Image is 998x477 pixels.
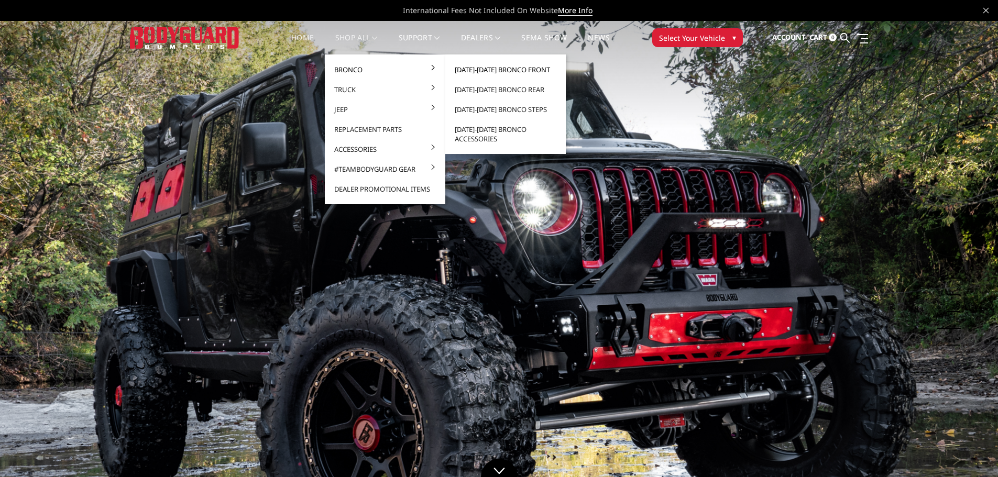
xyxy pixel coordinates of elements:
img: BODYGUARD BUMPERS [130,27,240,48]
button: 5 of 5 [950,329,960,346]
a: Jeep [329,99,441,119]
a: [DATE]-[DATE] Bronco Steps [449,99,562,119]
button: Select Your Vehicle [652,28,743,47]
span: ▾ [732,32,736,43]
a: Replacement Parts [329,119,441,139]
span: Select Your Vehicle [659,32,725,43]
button: 1 of 5 [950,262,960,279]
a: Home [291,34,314,54]
button: 4 of 5 [950,312,960,329]
a: Dealers [461,34,501,54]
span: Cart [809,32,827,42]
a: News [588,34,609,54]
a: [DATE]-[DATE] Bronco Rear [449,80,562,99]
span: 0 [829,34,837,41]
a: Cart 0 [809,24,837,52]
span: Account [772,32,806,42]
iframe: Chat Widget [946,427,998,477]
a: More Info [558,5,593,16]
button: 3 of 5 [950,295,960,312]
a: Click to Down [481,459,518,477]
button: 2 of 5 [950,279,960,295]
a: [DATE]-[DATE] Bronco Front [449,60,562,80]
a: shop all [335,34,378,54]
a: Account [772,24,806,52]
a: #TeamBodyguard Gear [329,159,441,179]
a: Truck [329,80,441,99]
a: Accessories [329,139,441,159]
a: [DATE]-[DATE] Bronco Accessories [449,119,562,149]
a: Support [399,34,440,54]
a: SEMA Show [521,34,567,54]
a: Dealer Promotional Items [329,179,441,199]
a: Bronco [329,60,441,80]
